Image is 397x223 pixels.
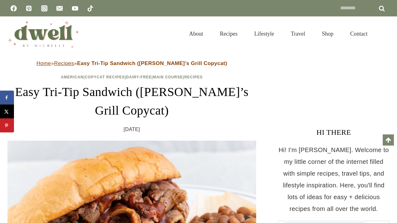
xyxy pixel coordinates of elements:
p: Hi! I'm [PERSON_NAME]. Welcome to my little corner of the internet filled with simple recipes, tr... [278,144,390,215]
a: Instagram [38,2,51,15]
a: About [181,23,212,45]
a: Facebook [7,2,20,15]
button: View Search Form [379,28,390,39]
nav: Primary Navigation [181,23,376,45]
a: Main Course [153,75,183,79]
a: Copycat Recipes [85,75,125,79]
a: Dairy-Free [126,75,152,79]
a: Pinterest [23,2,35,15]
time: [DATE] [124,125,140,134]
h3: HI THERE [278,127,390,138]
a: Lifestyle [246,23,283,45]
h1: Easy Tri-Tip Sandwich ([PERSON_NAME]’s Grill Copycat) [7,83,256,120]
a: Contact [342,23,376,45]
a: Recipes [184,75,203,79]
a: American [61,75,83,79]
a: Scroll to top [383,134,394,146]
a: TikTok [84,2,96,15]
a: Home [37,60,51,66]
a: Travel [283,23,314,45]
img: DWELL by michelle [7,20,79,48]
a: Email [53,2,66,15]
strong: Easy Tri-Tip Sandwich ([PERSON_NAME]’s Grill Copycat) [77,60,227,66]
a: Recipes [54,60,74,66]
span: | | | | [61,75,203,79]
a: Recipes [212,23,246,45]
a: YouTube [69,2,81,15]
a: Shop [314,23,342,45]
span: » » [37,60,227,66]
